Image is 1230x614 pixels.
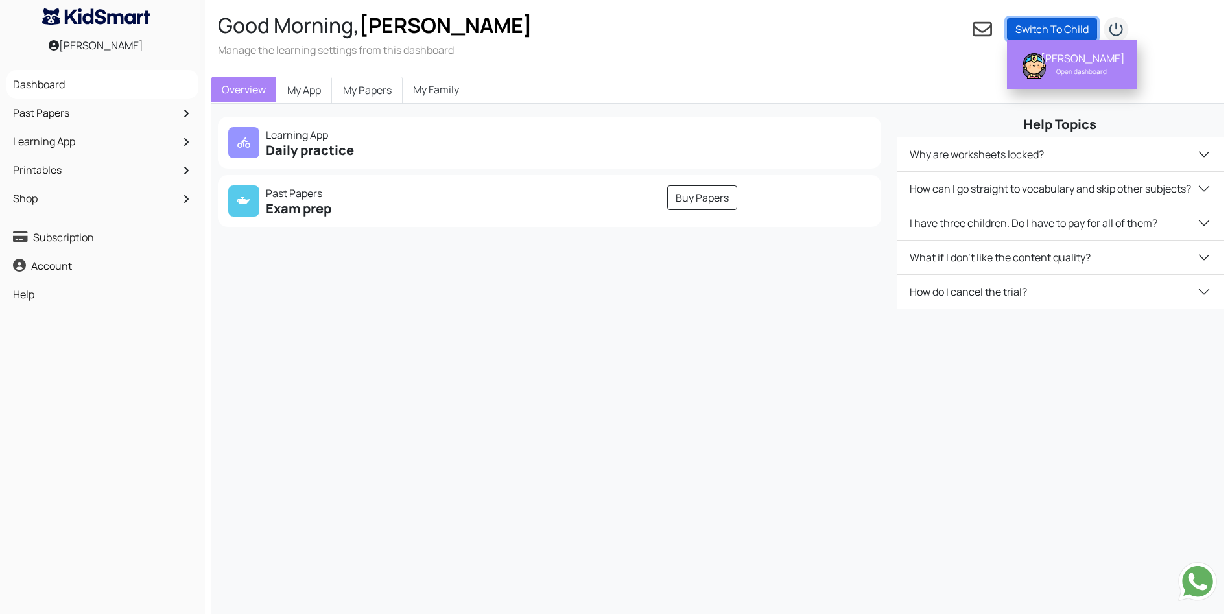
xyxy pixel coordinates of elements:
a: Past Papers [10,102,195,124]
p: Past Papers [228,185,541,201]
span: [PERSON_NAME] [359,11,532,40]
img: KidSmart logo [42,8,150,25]
a: Switch To Child [1007,18,1097,40]
a: Shop [10,187,195,209]
img: logout2.png [1103,16,1129,42]
h5: Help Topics [897,117,1224,132]
a: Learning App [10,130,195,152]
a: Dashboard [10,73,195,95]
button: What if I don't like the content quality? [897,241,1224,274]
button: How do I cancel the trial? [897,275,1224,309]
a: Buy Papers [667,185,737,210]
h3: Manage the learning settings from this dashboard [218,43,532,57]
button: I have three children. Do I have to pay for all of them? [897,206,1224,240]
a: Overview [211,77,276,102]
button: How can I go straight to vocabulary and skip other subjects? [897,172,1224,206]
a: Account [10,255,195,277]
a: My Papers [332,77,403,104]
a: Printables [10,159,195,181]
img: Lakshita Sivasubramaniyam [1021,53,1047,79]
a: Help [10,283,195,305]
h2: Good Morning, [218,13,532,38]
a: My Family [403,77,469,102]
h5: Exam prep [228,201,541,217]
a: My App [276,77,332,104]
a: Subscription [10,226,195,248]
div: Open dashboard [1041,65,1122,78]
h5: Daily practice [228,143,541,158]
p: Learning App [228,127,541,143]
button: Why are worksheets locked? [897,137,1224,171]
a: Lakshita Sivasubramaniyam [PERSON_NAME] Open dashboard [1013,47,1130,83]
img: Send whatsapp message to +442080035976 [1178,562,1217,601]
div: [PERSON_NAME] [1041,52,1122,65]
